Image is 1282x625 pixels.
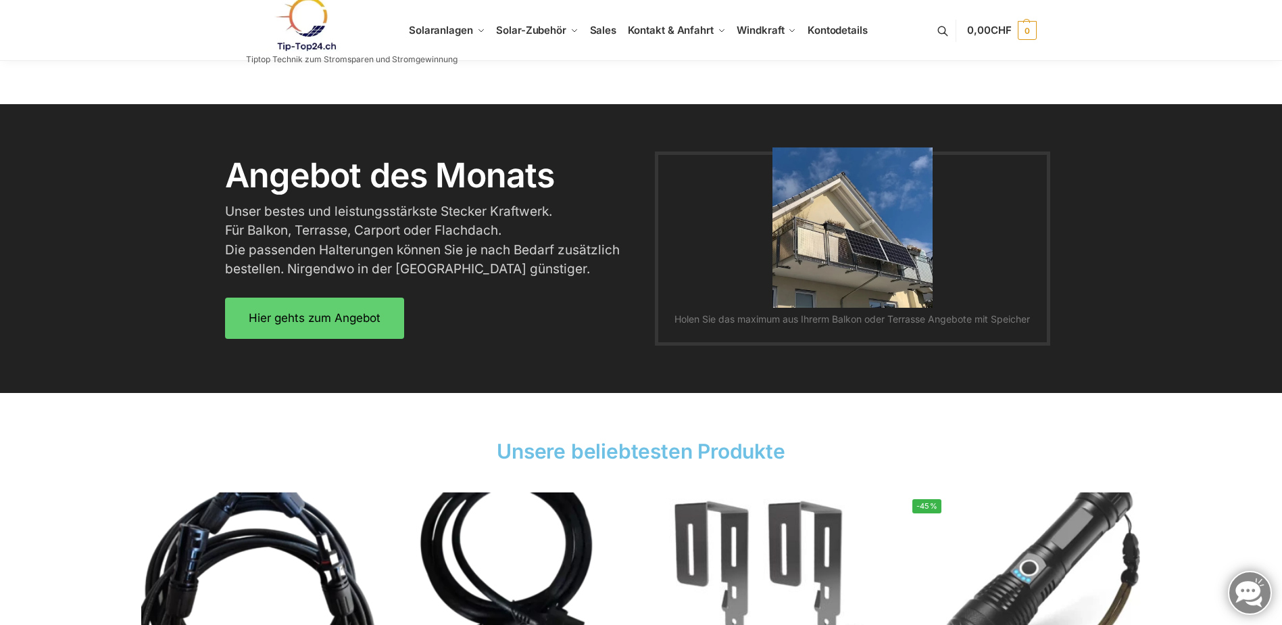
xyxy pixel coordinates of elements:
[246,55,458,64] p: Tiptop Technik zum Stromsparen und Stromgewinnung
[1018,21,1037,40] span: 0
[590,24,617,37] span: Sales
[991,24,1012,37] span: CHF
[772,147,933,308] img: Balkon-Terrassen-Kraftwerke 17
[225,298,404,339] a: Hier gehts zum Angebot
[967,24,1011,37] span: 0,00
[141,437,1141,465] h2: Unsere beliebtesten Produkte
[737,24,784,37] span: Windkraft
[225,202,621,279] h3: Unser bestes und leistungsstärkste Stecker Kraftwerk. Für Balkon, Terrasse, Carport oder Flachdac...
[628,24,714,37] span: Kontakt & Anfahrt
[409,24,473,37] span: Solaranlagen
[967,10,1036,51] a: 0,00CHF 0
[496,24,566,37] span: Solar-Zubehör
[225,158,635,192] h2: Angebot des Monats
[665,312,1041,326] figcaption: Holen Sie das maximum aus Ihrerm Balkon oder Terrasse Angebote mit Speicher
[249,312,380,324] span: Hier gehts zum Angebot
[808,24,868,37] span: Kontodetails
